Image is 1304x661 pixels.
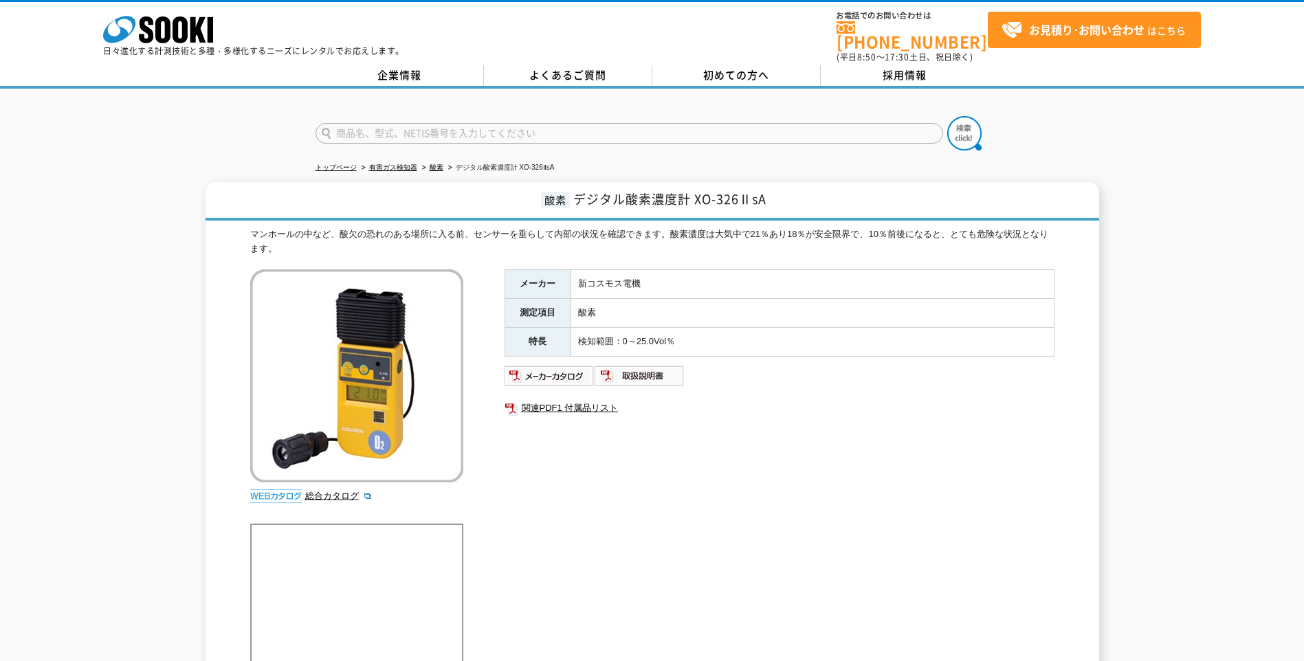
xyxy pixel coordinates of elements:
span: 8:50 [857,51,876,63]
th: 特長 [505,328,571,357]
a: [PHONE_NUMBER] [837,21,988,49]
a: 採用情報 [821,65,989,86]
img: 取扱説明書 [595,365,685,387]
td: 新コスモス電機 [571,270,1054,299]
a: 企業情報 [316,65,484,86]
strong: お見積り･お問い合わせ [1029,21,1145,38]
span: 17:30 [885,51,909,63]
a: 取扱説明書 [595,374,685,384]
span: はこちら [1002,20,1186,41]
span: 酸素 [541,192,570,208]
td: 検知範囲：0～25.0Vol％ [571,328,1054,357]
a: 関連PDF1 付属品リスト [505,399,1054,417]
a: お見積り･お問い合わせはこちら [988,12,1201,48]
span: お電話でのお問い合わせは [837,12,988,20]
a: メーカーカタログ [505,374,595,384]
div: マンホールの中など、酸欠の恐れのある場所に入る前、センサーを垂らして内部の状況を確認できます。酸素濃度は大気中で21％あり18％が安全限界で、10％前後になると、とても危険な状況となります。 [250,227,1054,256]
img: btn_search.png [947,116,982,150]
img: webカタログ [250,489,302,503]
th: メーカー [505,270,571,299]
span: デジタル酸素濃度計 XO-326ⅡsA [573,190,766,208]
li: デジタル酸素濃度計 XO-326ⅡsA [445,161,555,175]
input: 商品名、型式、NETIS番号を入力してください [316,123,943,144]
th: 測定項目 [505,299,571,328]
p: 日々進化する計測技術と多種・多様化するニーズにレンタルでお応えします。 [103,47,404,55]
a: 総合カタログ [305,491,373,501]
span: (平日 ～ 土日、祝日除く) [837,51,973,63]
a: トップページ [316,164,357,171]
img: デジタル酸素濃度計 XO-326ⅡsA [250,269,463,482]
td: 酸素 [571,299,1054,328]
a: 有害ガス検知器 [369,164,417,171]
a: よくあるご質問 [484,65,652,86]
span: 初めての方へ [703,67,769,82]
a: 酸素 [430,164,443,171]
a: 初めての方へ [652,65,821,86]
img: メーカーカタログ [505,365,595,387]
